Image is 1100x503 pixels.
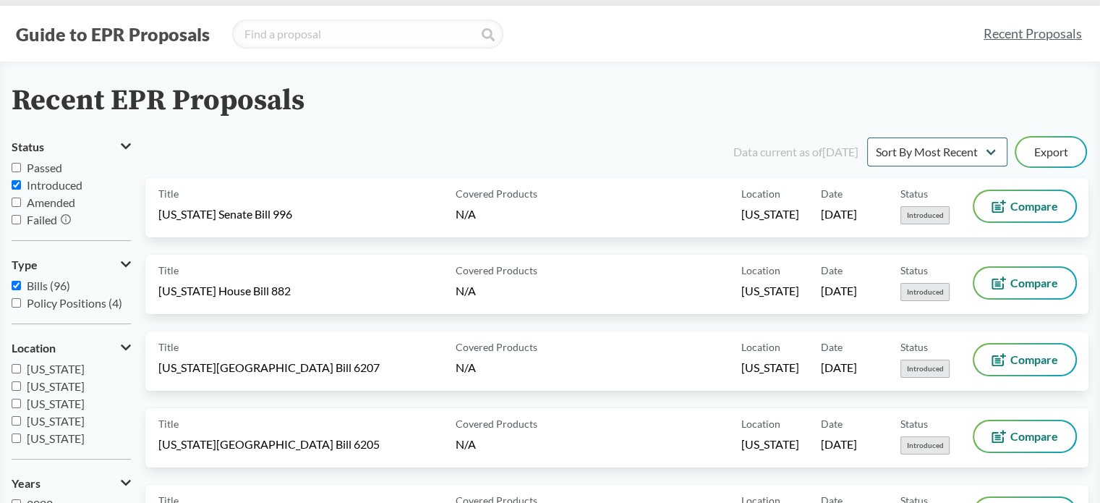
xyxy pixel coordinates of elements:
span: Title [158,186,179,201]
span: Covered Products [456,416,537,431]
span: [US_STATE] [741,436,799,452]
span: Title [158,416,179,431]
span: Status [12,140,44,153]
button: Type [12,253,131,277]
span: Type [12,258,38,271]
button: Location [12,336,131,360]
div: Data current as of [DATE] [733,143,858,161]
span: N/A [456,284,476,297]
span: Status [900,339,928,355]
span: Introduced [27,178,82,192]
span: Location [12,342,56,355]
span: [US_STATE] [27,431,85,445]
span: [US_STATE] House Bill 882 [158,283,291,299]
input: Bills (96) [12,281,21,290]
span: [DATE] [821,436,857,452]
span: Location [741,416,780,431]
span: Covered Products [456,263,537,278]
span: [US_STATE] [27,362,85,376]
span: Amended [27,195,75,209]
span: Policy Positions (4) [27,296,122,310]
span: [DATE] [821,206,857,222]
span: [US_STATE] [741,283,799,299]
span: Date [821,416,843,431]
input: Policy Positions (4) [12,298,21,308]
span: Status [900,186,928,201]
span: Title [158,339,179,355]
a: Recent Proposals [977,17,1088,50]
span: Title [158,263,179,278]
span: N/A [456,360,476,374]
input: [US_STATE] [12,434,21,443]
input: Introduced [12,180,21,190]
span: Bills (96) [27,279,70,292]
span: Date [821,263,843,278]
span: [US_STATE] [741,360,799,376]
span: [US_STATE] [27,397,85,410]
span: [US_STATE] [27,379,85,393]
button: Compare [974,421,1075,452]
input: [US_STATE] [12,381,21,391]
button: Compare [974,345,1075,375]
input: Find a proposal [232,20,503,48]
span: Status [900,416,928,431]
span: Status [900,263,928,278]
input: Failed [12,215,21,224]
input: Passed [12,163,21,172]
span: Compare [1010,277,1058,289]
span: [US_STATE] Senate Bill 996 [158,206,292,222]
span: Covered Products [456,339,537,355]
span: N/A [456,437,476,451]
span: Compare [1010,200,1058,212]
span: Location [741,186,780,201]
span: [US_STATE] [27,414,85,428]
span: Location [741,263,780,278]
span: N/A [456,207,476,221]
span: Introduced [900,360,950,378]
span: Introduced [900,283,950,301]
button: Compare [974,268,1075,298]
h2: Recent EPR Proposals [12,85,304,117]
span: Compare [1010,431,1058,442]
span: [DATE] [821,283,857,299]
span: [US_STATE][GEOGRAPHIC_DATA] Bill 6205 [158,436,380,452]
span: Location [741,339,780,355]
span: [US_STATE] [741,206,799,222]
button: Status [12,135,131,159]
span: Years [12,477,40,490]
button: Export [1016,138,1086,166]
input: [US_STATE] [12,364,21,373]
span: Introduced [900,436,950,455]
span: [DATE] [821,360,857,376]
span: Introduced [900,206,950,224]
input: [US_STATE] [12,399,21,408]
span: [US_STATE][GEOGRAPHIC_DATA] Bill 6207 [158,360,380,376]
button: Compare [974,191,1075,221]
span: Failed [27,213,57,227]
span: Covered Products [456,186,537,201]
span: Passed [27,161,62,174]
input: Amended [12,198,21,207]
span: Compare [1010,354,1058,365]
span: Date [821,339,843,355]
button: Guide to EPR Proposals [12,22,214,46]
button: Years [12,471,131,496]
span: Date [821,186,843,201]
input: [US_STATE] [12,416,21,426]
